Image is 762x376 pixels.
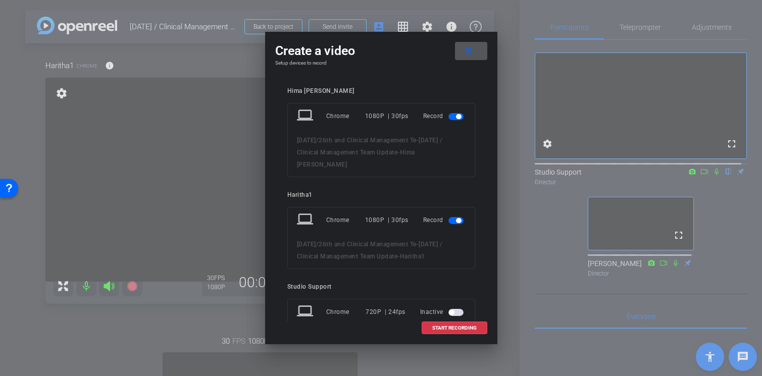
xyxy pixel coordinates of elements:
[422,321,487,334] button: START RECORDING
[420,303,466,321] div: Inactive
[417,241,419,248] span: -
[297,241,417,248] span: [DATE]/26th and Clinical Management Te
[287,87,475,95] div: Hima [PERSON_NAME]
[365,211,409,229] div: 1080P | 30fps
[287,191,475,199] div: Haritha1
[275,42,487,60] div: Create a video
[326,303,366,321] div: Chrome
[297,137,443,156] span: [DATE] / Clinical Management Team Update
[297,149,415,168] span: Hima [PERSON_NAME]
[297,211,315,229] mat-icon: laptop
[287,283,475,291] div: Studio Support
[365,107,409,125] div: 1080P | 30fps
[397,149,400,156] span: -
[432,326,477,331] span: START RECORDING
[326,211,365,229] div: Chrome
[400,253,425,260] span: Haritha1
[297,137,417,144] span: [DATE]/26th and Clinical Management Te
[297,241,443,260] span: [DATE] / Clinical Management Team Update
[417,137,419,144] span: -
[366,303,405,321] div: 720P | 24fps
[397,253,400,260] span: -
[423,107,466,125] div: Record
[326,107,365,125] div: Chrome
[423,211,466,229] div: Record
[297,107,315,125] mat-icon: laptop
[463,45,475,58] mat-icon: close
[297,303,315,321] mat-icon: laptop
[275,60,487,66] h4: Setup devices to record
